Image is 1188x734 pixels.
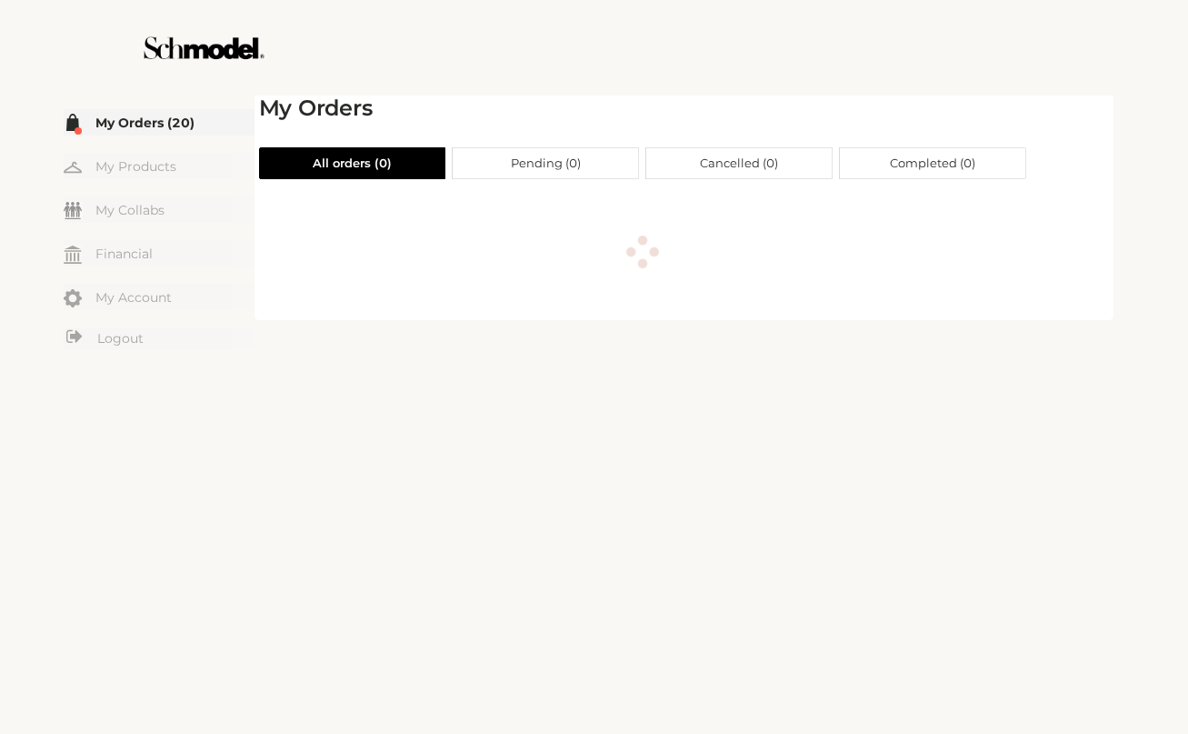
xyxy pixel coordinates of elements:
span: Cancelled ( 0 ) [700,148,778,178]
img: my-order.svg [64,114,82,132]
a: My Account [64,284,255,310]
div: Menu [64,109,255,353]
span: All orders ( 0 ) [313,148,392,178]
span: Completed ( 0 ) [890,148,975,178]
img: my-financial.svg [64,246,82,264]
a: My Orders (20) [64,109,255,136]
a: My Products [64,153,255,179]
a: Financial [64,240,255,266]
a: Logout [64,327,255,350]
a: My Collabs [64,196,255,223]
img: my-friends.svg [64,202,82,219]
img: my-account.svg [64,289,82,307]
span: Pending ( 0 ) [511,148,581,178]
img: my-hanger.svg [64,158,82,176]
h2: My Orders [259,96,1026,122]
